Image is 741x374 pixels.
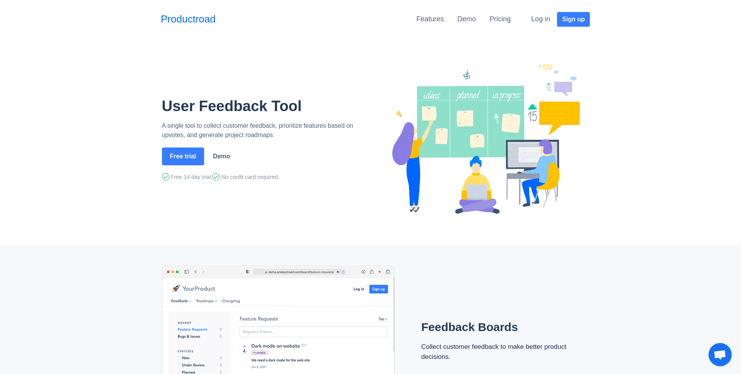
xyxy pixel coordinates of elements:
[162,121,368,140] p: A single tool to collect customer feedback, prioritize features based on upvotes, and generate pr...
[162,148,204,165] button: Free trial
[383,61,581,218] img: Productroad
[161,12,216,27] a: Productroad
[208,149,235,164] a: Demo
[416,15,444,23] a: Features
[162,97,368,115] h1: User Feedback Tool
[162,172,368,182] div: Free 14 day trial. No credit card required.
[489,15,511,23] a: Pricing
[421,320,572,334] h2: Feedback Boards
[526,11,555,27] button: Log in
[457,15,476,23] a: Demo
[421,342,572,362] div: Collect customer feedback to make better product decisions.
[557,12,590,27] button: Sign up
[709,343,732,366] div: Open chat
